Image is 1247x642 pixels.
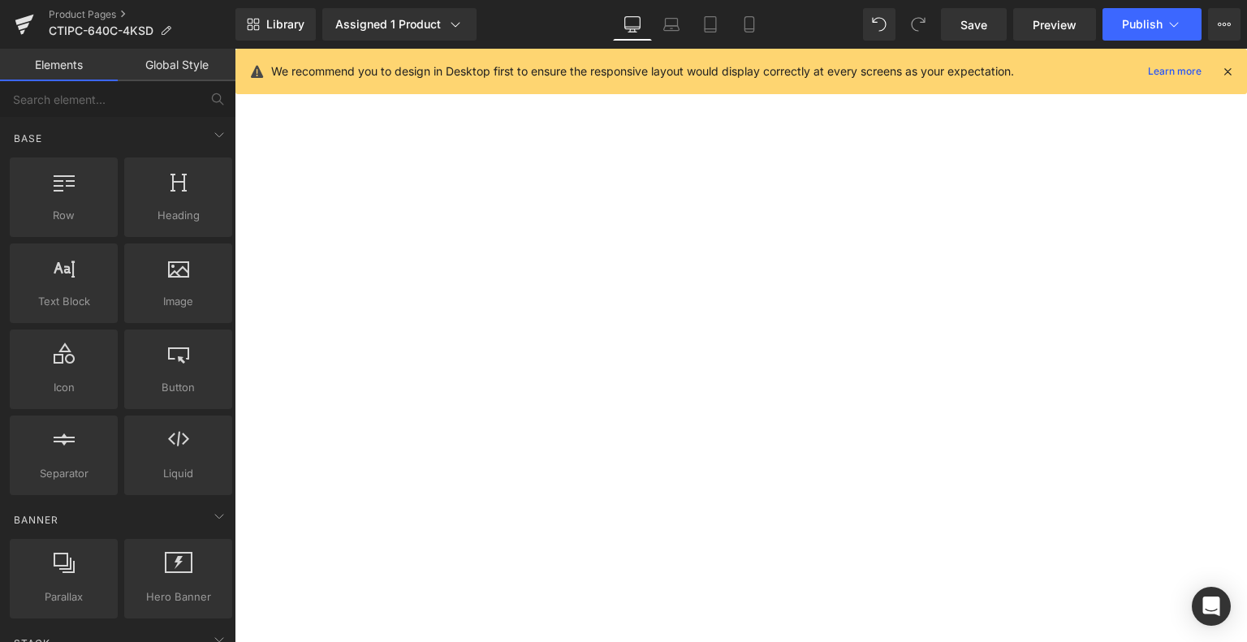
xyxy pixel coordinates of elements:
[235,8,316,41] a: New Library
[960,16,987,33] span: Save
[902,8,934,41] button: Redo
[12,512,60,528] span: Banner
[1208,8,1241,41] button: More
[863,8,895,41] button: Undo
[15,207,113,224] span: Row
[730,8,769,41] a: Mobile
[1013,8,1096,41] a: Preview
[15,379,113,396] span: Icon
[652,8,691,41] a: Laptop
[12,131,44,146] span: Base
[613,8,652,41] a: Desktop
[129,588,227,605] span: Hero Banner
[266,17,304,32] span: Library
[1033,16,1077,33] span: Preview
[15,588,113,605] span: Parallax
[49,24,153,37] span: CTIPC-640C-4KSD
[118,49,235,81] a: Global Style
[335,16,464,32] div: Assigned 1 Product
[691,8,730,41] a: Tablet
[129,379,227,396] span: Button
[129,465,227,482] span: Liquid
[1192,587,1231,626] div: Open Intercom Messenger
[1102,8,1202,41] button: Publish
[129,293,227,310] span: Image
[49,8,235,21] a: Product Pages
[15,465,113,482] span: Separator
[129,207,227,224] span: Heading
[15,293,113,310] span: Text Block
[1122,18,1163,31] span: Publish
[271,62,1014,80] p: We recommend you to design in Desktop first to ensure the responsive layout would display correct...
[1141,62,1208,81] a: Learn more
